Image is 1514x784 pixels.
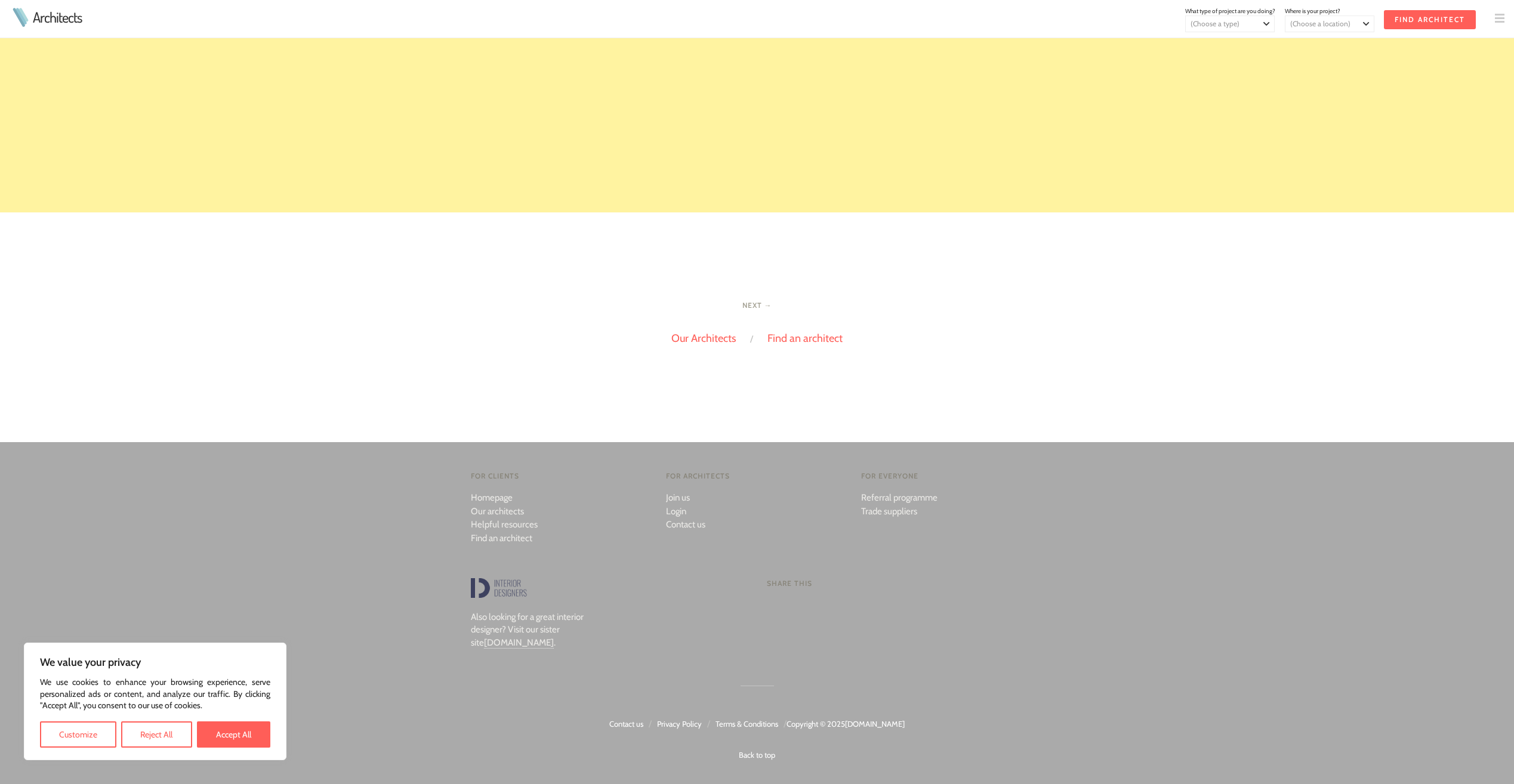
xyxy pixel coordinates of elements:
[649,718,652,729] span: /
[10,717,1504,761] div: Copyright © 2025
[471,519,538,530] a: Helpful resources
[1285,7,1340,15] span: Where is your project?
[609,719,643,729] a: Contact us
[471,471,647,481] h4: For Clients
[861,471,1037,481] h4: For everyone
[716,719,778,729] a: Terms & Conditions
[484,637,554,649] a: [DOMAIN_NAME]
[471,611,609,650] p: Also looking for a great interior designer? Visit our sister site .
[861,492,938,503] a: Referral programme
[767,332,843,345] a: Find an architect
[1185,7,1275,15] span: What type of project are you doing?
[657,719,702,729] a: Privacy Policy
[10,8,31,27] img: Architects
[666,471,842,481] h4: For Architects
[739,750,775,760] a: Back to top
[40,721,116,748] button: Customize
[767,578,1044,589] h4: Share This
[33,10,82,24] a: Architects
[671,332,736,345] a: Our Architects
[666,506,686,517] a: Login
[471,492,513,503] a: Homepage
[750,334,753,344] span: /
[666,492,690,503] a: Join us
[121,721,192,748] button: Reject All
[197,721,270,748] button: Accept All
[742,301,772,310] a: Next →
[767,625,806,637] iframe: X Post Button
[1384,10,1476,29] input: Find Architect
[845,719,905,729] a: [DOMAIN_NAME]
[784,718,787,729] span: /
[40,677,270,712] p: We use cookies to enhance your browsing experience, serve personalized ads or content, and analyz...
[471,533,532,544] a: Find an architect
[861,506,917,517] a: Trade suppliers
[666,519,705,530] a: Contact us
[40,655,270,669] p: We value your privacy
[471,506,524,517] a: Our architects
[707,718,710,729] span: /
